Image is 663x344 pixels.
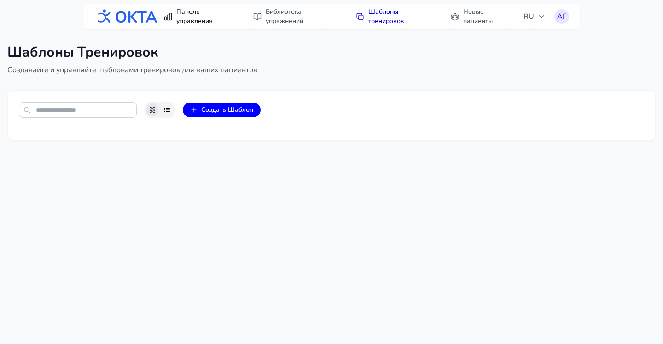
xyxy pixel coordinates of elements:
[94,5,158,28] img: OKTA logo
[554,9,569,24] button: АГ
[158,4,240,29] a: Панель управления
[247,4,343,29] a: Библиотека упражнений
[350,4,437,29] a: Шаблоны тренировок
[7,64,656,75] p: Создавайте и управляйте шаблонами тренировок для ваших пациентов
[183,103,261,117] button: Создать Шаблон
[518,7,551,26] button: RU
[7,44,656,61] h1: Шаблоны Тренировок
[523,11,545,22] span: RU
[445,4,518,29] a: Новые пациенты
